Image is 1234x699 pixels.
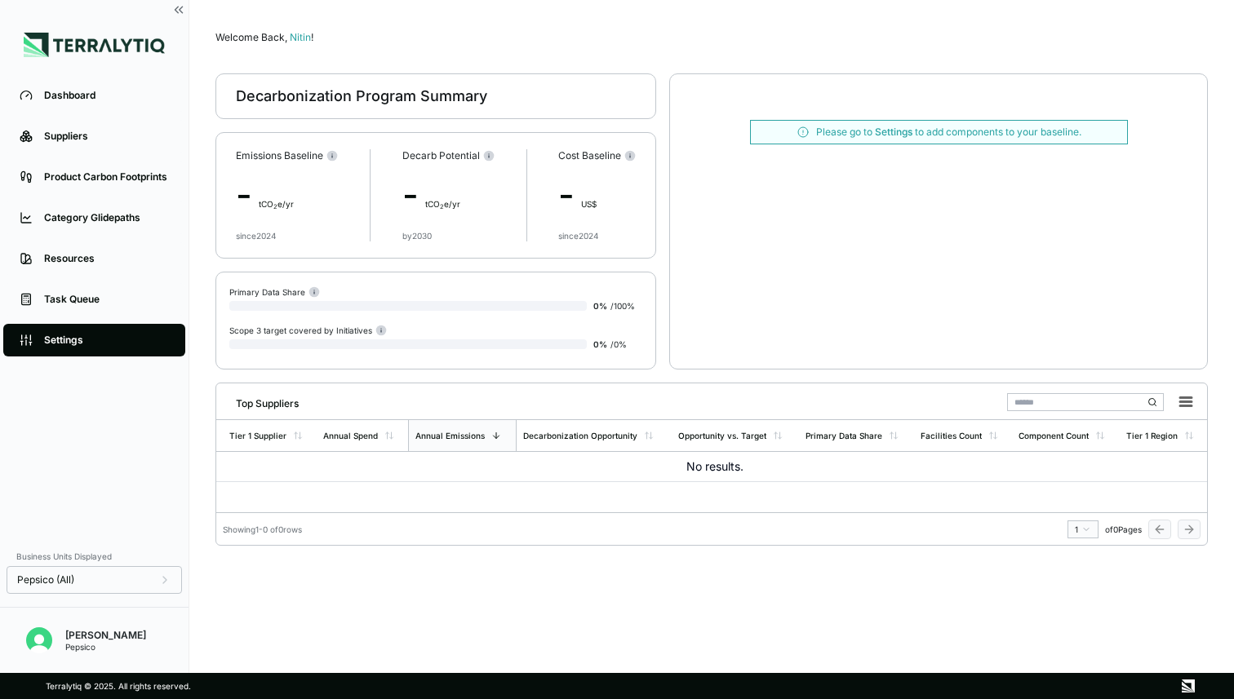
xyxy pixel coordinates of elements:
[806,431,882,440] div: Primary Data Share
[223,524,302,534] div: Showing 1 - 0 of 0 rows
[290,31,313,43] span: Nitin
[593,301,607,311] span: 0 %
[44,211,169,224] div: Category Glidepaths
[558,231,598,241] div: since 2024
[17,573,74,586] span: Pepsico (All)
[24,33,165,57] img: Logo
[875,126,912,138] a: Settings
[1105,524,1142,534] span: of 0 Pages
[1019,431,1089,440] div: Component Count
[44,89,169,102] div: Dashboard
[273,203,277,210] sub: 2
[236,149,338,162] div: Emissions Baseline
[1126,431,1178,440] div: Tier 1 Region
[215,31,1208,44] div: Welcome Back,
[259,199,294,209] span: t CO e/yr
[402,149,495,162] div: Decarb Potential
[223,391,299,410] div: Top Suppliers
[610,339,627,349] span: / 0 %
[921,431,982,440] div: Facilities Count
[44,170,169,184] div: Product Carbon Footprints
[20,621,59,660] button: Open user button
[44,293,169,306] div: Task Queue
[523,431,637,440] div: Decarbonization Opportunity
[65,642,146,652] div: Pepsico
[229,324,387,336] div: Scope 3 target covered by Initiatives
[402,231,432,241] div: by 2030
[26,627,52,653] img: Nitin Shetty
[229,285,320,298] div: Primary Data Share
[236,231,276,241] div: since 2024
[311,31,313,43] span: !
[402,169,495,221] div: -
[558,149,636,162] div: Cost Baseline
[236,86,487,106] div: Decarbonization Program Summary
[44,130,169,143] div: Suppliers
[593,339,607,349] span: 0 %
[44,334,169,347] div: Settings
[678,431,766,440] div: Opportunity vs. Target
[7,546,182,566] div: Business Units Displayed
[1075,524,1091,534] div: 1
[236,169,338,221] div: -
[610,301,635,311] span: / 100 %
[1068,520,1099,538] button: 1
[65,629,146,642] div: [PERSON_NAME]
[581,199,597,209] span: US$
[816,126,1081,139] div: Please go to to add components to your baseline.
[415,431,485,440] div: Annual Emissions
[558,169,636,221] div: -
[440,203,444,210] sub: 2
[44,252,169,265] div: Resources
[425,199,460,209] span: t CO e/yr
[323,431,378,440] div: Annual Spend
[216,452,1207,482] td: No results.
[229,431,286,440] div: Tier 1 Supplier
